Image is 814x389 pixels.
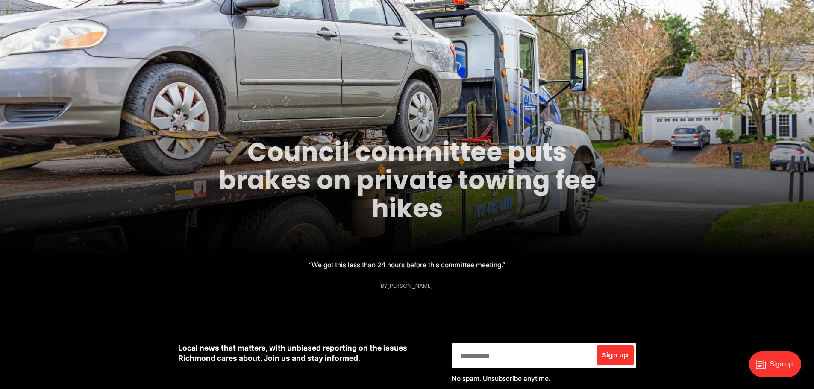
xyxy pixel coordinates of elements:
a: [PERSON_NAME] [387,282,433,290]
p: “We got this less than 24 hours before this committee meeting.” [309,259,505,271]
iframe: portal-trigger [742,347,814,389]
a: Council committee puts brakes on private towing fee hikes [218,134,596,226]
span: No spam. Unsubscribe anytime. [452,374,550,383]
span: Sign up [602,352,628,359]
div: By [381,283,433,289]
p: Local news that matters, with unbiased reporting on the issues Richmond cares about. Join us and ... [178,343,438,363]
button: Sign up [597,345,633,365]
